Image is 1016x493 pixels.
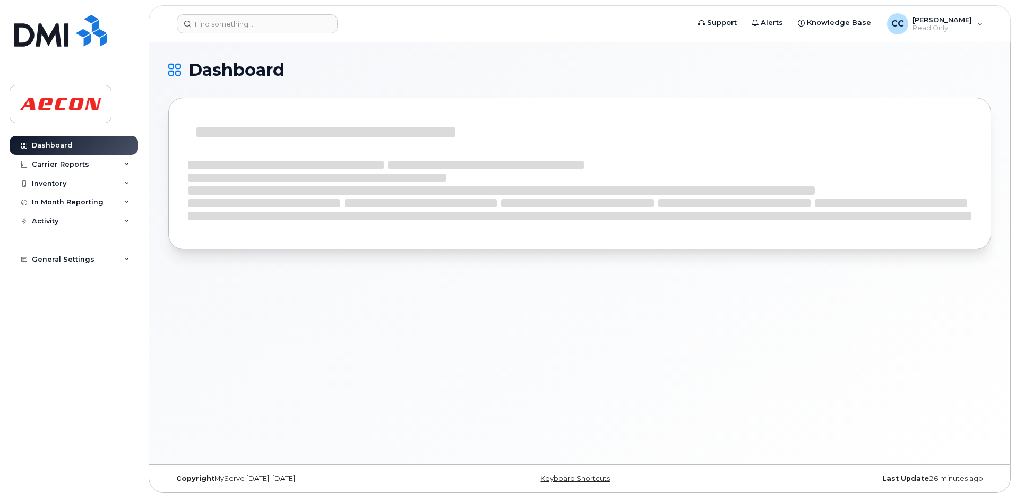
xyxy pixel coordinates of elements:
a: Keyboard Shortcuts [540,474,610,482]
strong: Last Update [882,474,929,482]
div: MyServe [DATE]–[DATE] [168,474,443,483]
span: Dashboard [188,62,285,78]
strong: Copyright [176,474,214,482]
div: 26 minutes ago [717,474,991,483]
